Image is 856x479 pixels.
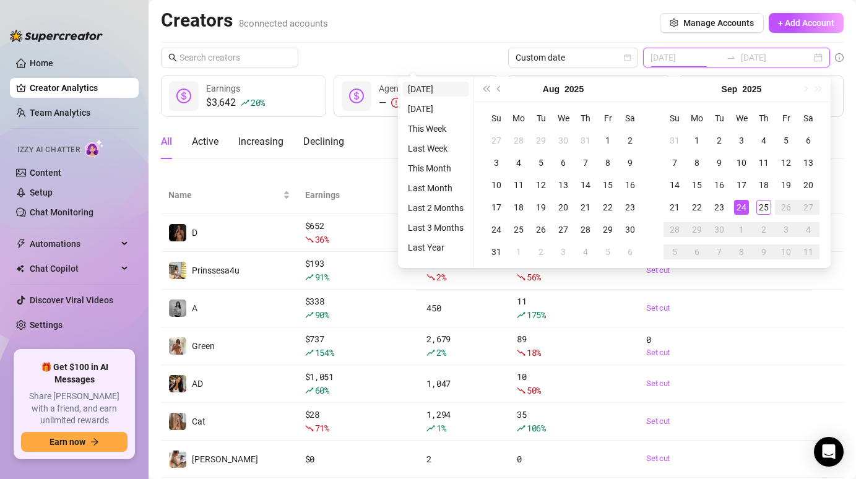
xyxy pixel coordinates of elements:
td: 2025-08-13 [552,174,574,196]
div: 25 [756,200,771,215]
td: 2025-08-26 [530,218,552,241]
div: 12 [534,178,548,192]
div: 5 [600,244,615,259]
div: 8 [734,244,749,259]
td: 2025-08-28 [574,218,597,241]
div: $ 193 [305,257,412,284]
span: D [192,228,197,238]
div: 21 [667,200,682,215]
span: + Add Account [778,18,834,28]
div: 31 [578,133,593,148]
span: 154 % [315,347,334,358]
div: 28 [578,222,593,237]
span: 90 % [315,309,329,321]
div: 30 [623,222,638,237]
td: 2025-08-10 [485,174,508,196]
span: Izzy AI Chatter [17,144,80,156]
td: 2025-09-01 [508,241,530,263]
a: Set cut [646,264,733,277]
a: Setup [30,188,53,197]
div: 4 [801,222,816,237]
span: exclamation-circle [391,98,401,108]
td: 2025-08-16 [619,174,641,196]
span: 2 % [436,271,446,283]
td: 2025-08-21 [574,196,597,218]
td: 2025-08-24 [485,218,508,241]
div: 13 [801,155,816,170]
div: 4 [511,155,526,170]
div: 9 [756,244,771,259]
th: Su [485,107,508,129]
div: 27 [801,200,816,215]
div: 16 [623,178,638,192]
a: Set cut [646,452,733,465]
li: This Month [403,161,469,176]
div: 89 [517,332,631,360]
span: fall [305,235,314,244]
div: 21 [578,200,593,215]
div: 14 [578,178,593,192]
div: 27 [489,133,504,148]
a: Set cut [646,302,733,314]
td: 2025-10-10 [775,241,797,263]
img: Cat [169,413,186,430]
span: Automations [30,234,118,254]
div: 26 [779,200,793,215]
div: Declining [303,134,344,149]
div: 7 [578,155,593,170]
td: 2025-09-05 [775,129,797,152]
div: 1 [690,133,704,148]
td: 2025-08-29 [597,218,619,241]
a: Settings [30,320,63,330]
span: swap-right [726,53,736,63]
td: 2025-10-02 [753,218,775,241]
td: 2025-08-19 [530,196,552,218]
div: 5 [534,155,548,170]
span: arrow-right [90,438,99,446]
div: $ 1,051 [305,370,412,397]
td: 2025-08-03 [485,152,508,174]
button: Previous month (PageUp) [493,77,506,101]
div: 18 [756,178,771,192]
li: Last 3 Months [403,220,469,235]
div: 15 [600,178,615,192]
div: All [161,134,172,149]
span: to [726,53,736,63]
div: 10 [779,244,793,259]
div: 5 [667,244,682,259]
div: 11 [517,295,631,322]
img: D [169,224,186,241]
div: 3 [556,244,571,259]
span: Green [192,341,215,351]
div: 1,047 [426,377,502,391]
button: Choose a month [543,77,560,101]
div: 3 [734,133,749,148]
div: 18 [511,200,526,215]
input: Start date [651,51,721,64]
th: Su [664,107,686,129]
div: 26 [534,222,548,237]
div: 4 [756,133,771,148]
td: 2025-10-01 [730,218,753,241]
span: rise [305,348,314,357]
td: 2025-07-29 [530,129,552,152]
span: rise [305,311,314,319]
div: 10 [517,370,631,397]
td: 2025-09-25 [753,196,775,218]
div: 1 [600,133,615,148]
div: 30 [556,133,571,148]
a: Chat Monitoring [30,207,93,217]
a: Home [30,58,53,68]
span: 🎁 Get $100 in AI Messages [21,361,128,386]
div: 9 [623,155,638,170]
span: 20 % [251,97,265,108]
td: 2025-10-04 [797,218,819,241]
button: Last year (Control + left) [479,77,493,101]
button: Earn nowarrow-right [21,432,128,452]
td: 2025-10-09 [753,241,775,263]
div: 24 [489,222,504,237]
div: 6 [801,133,816,148]
div: 30 [712,222,727,237]
span: calendar [624,54,631,61]
button: Choose a month [722,77,738,101]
